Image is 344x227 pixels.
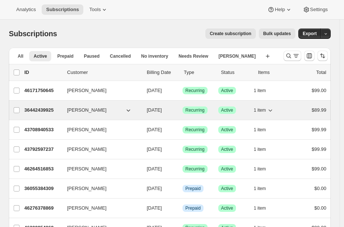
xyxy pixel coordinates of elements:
button: Search and filter results [284,51,301,61]
span: Active [34,53,47,59]
div: 36442439925[PERSON_NAME][DATE]SuccessRecurringSuccessActive1 item$89.99 [24,105,326,115]
button: 1 item [254,183,274,194]
span: 1 item [254,88,266,94]
span: Active [221,88,233,94]
span: Paused [84,53,100,59]
span: 1 item [254,107,266,113]
span: $0.00 [314,205,326,211]
span: [DATE] [147,88,162,93]
button: [PERSON_NAME] [63,143,136,155]
span: $99.00 [312,88,326,93]
span: Recurring [185,107,205,113]
p: 43792597237 [24,146,61,153]
span: Subscriptions [9,30,57,38]
p: 46276378869 [24,204,61,212]
span: $99.99 [312,127,326,132]
button: Sort the results [317,51,328,61]
span: Recurring [185,146,205,152]
button: [PERSON_NAME] [63,183,136,194]
button: Subscriptions [42,4,83,15]
span: Active [221,107,233,113]
p: Billing Date [147,69,178,76]
span: Export [303,31,317,37]
button: Settings [298,4,332,15]
span: [PERSON_NAME] [67,146,107,153]
div: IDCustomerBilling DateTypeStatusItemsTotal [24,69,326,76]
button: [PERSON_NAME] [63,85,136,96]
p: Total [316,69,326,76]
p: 43708940533 [24,126,61,133]
span: 1 item [254,166,266,172]
span: [PERSON_NAME] [67,106,107,114]
div: 46276378869[PERSON_NAME][DATE]InfoPrepaidSuccessActive1 item$0.00 [24,203,326,213]
span: Tools [89,7,101,13]
span: [DATE] [147,127,162,132]
span: Recurring [185,88,205,94]
span: Create subscription [210,31,251,37]
span: [DATE] [147,166,162,172]
span: [PERSON_NAME] [67,185,107,192]
span: No inventory [141,53,168,59]
button: Create new view [262,51,274,61]
button: [PERSON_NAME] [63,124,136,136]
p: Status [221,69,252,76]
span: [PERSON_NAME] [67,87,107,94]
span: Needs Review [178,53,208,59]
p: ID [24,69,61,76]
span: Active [221,186,233,192]
button: [PERSON_NAME] [63,202,136,214]
div: 43792597237[PERSON_NAME][DATE]SuccessRecurringSuccessActive1 item$99.99 [24,144,326,155]
button: 1 item [254,105,274,115]
button: Create subscription [205,28,256,39]
button: 1 item [254,144,274,155]
button: [PERSON_NAME] [63,163,136,175]
span: Analytics [16,7,36,13]
span: Bulk updates [263,31,291,37]
span: 1 item [254,146,266,152]
span: [PERSON_NAME] [67,165,107,173]
button: [PERSON_NAME] [63,104,136,116]
span: [PERSON_NAME] [67,204,107,212]
div: 43708940533[PERSON_NAME][DATE]SuccessRecurringSuccessActive1 item$99.99 [24,125,326,135]
span: [DATE] [147,205,162,211]
span: Active [221,205,233,211]
div: 46264516853[PERSON_NAME][DATE]SuccessRecurringSuccessActive1 item$99.00 [24,164,326,174]
p: 46264516853 [24,165,61,173]
button: 1 item [254,85,274,96]
button: Customize table column order and visibility [304,51,315,61]
span: [DATE] [147,186,162,191]
button: Tools [85,4,112,15]
p: 36442439925 [24,106,61,114]
p: 46171750645 [24,87,61,94]
p: 36055384309 [24,185,61,192]
button: Bulk updates [259,28,295,39]
span: 1 item [254,205,266,211]
span: [PERSON_NAME] [67,126,107,133]
span: Subscriptions [46,7,79,13]
button: Analytics [12,4,40,15]
button: 1 item [254,203,274,213]
span: $0.00 [314,186,326,191]
span: [DATE] [147,146,162,152]
span: Settings [310,7,328,13]
button: Export [298,28,321,39]
button: 1 item [254,164,274,174]
button: 1 item [254,125,274,135]
p: Customer [67,69,141,76]
span: $99.99 [312,146,326,152]
div: 36055384309[PERSON_NAME][DATE]InfoPrepaidSuccessActive1 item$0.00 [24,183,326,194]
span: Active [221,127,233,133]
span: Help [275,7,285,13]
div: 46171750645[PERSON_NAME][DATE]SuccessRecurringSuccessActive1 item$99.00 [24,85,326,96]
button: Help [263,4,296,15]
span: Prepaid [57,53,73,59]
div: Type [184,69,215,76]
span: $99.00 [312,166,326,172]
span: $89.99 [312,107,326,113]
span: Prepaid [185,205,201,211]
span: Recurring [185,127,205,133]
span: Active [221,146,233,152]
span: [PERSON_NAME] [219,53,256,59]
span: Cancelled [110,53,131,59]
span: All [18,53,23,59]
